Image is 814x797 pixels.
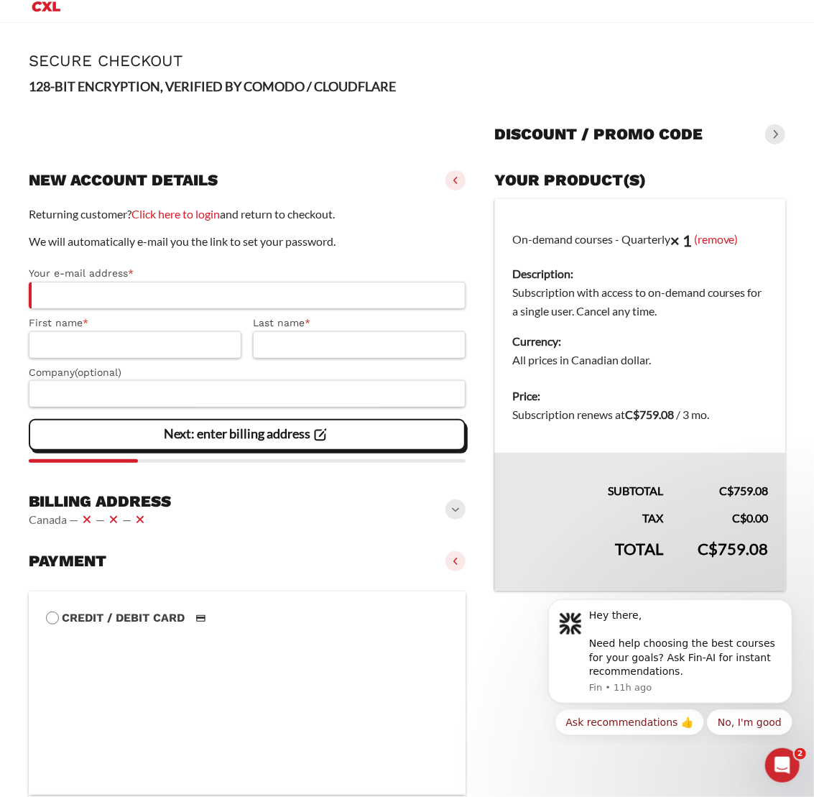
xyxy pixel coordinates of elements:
iframe: Intercom live chat [765,748,800,783]
span: 2 [795,748,806,760]
span: C$ [732,511,746,525]
span: C$ [698,539,718,558]
p: We will automatically e-mail you the link to set your password. [29,232,466,251]
a: Click here to login [131,207,220,221]
input: Credit / Debit CardCredit / Debit Card [46,612,59,625]
span: / 3 mo [676,407,707,421]
label: Company [29,364,466,381]
dt: Price: [512,387,768,405]
th: Tax [494,500,680,528]
span: Subscription renews at . [512,407,709,421]
bdi: 759.08 [698,539,768,558]
bdi: 0.00 [732,511,768,525]
h3: Discount / promo code [494,124,703,144]
label: Credit / Debit Card [46,609,448,627]
span: C$ [625,407,639,421]
bdi: 759.08 [719,484,768,497]
img: Credit / Debit Card [188,609,214,627]
vaadin-horizontal-layout: Canada — — — [29,511,171,528]
th: Subtotal [494,453,680,500]
span: (optional) [75,367,121,378]
span: C$ [719,484,734,497]
h3: Billing address [29,492,171,512]
label: Your e-mail address [29,265,466,282]
label: Last name [253,315,466,331]
a: (remove) [694,231,739,245]
td: On-demand courses - Quarterly [494,199,785,379]
dd: All prices in Canadian dollar. [512,351,768,369]
strong: 128-BIT ENCRYPTION, VERIFIED BY COMODO / CLOUDFLARE [29,78,396,94]
vaadin-button: Next: enter billing address [29,419,466,451]
h3: Payment [29,551,106,571]
h3: New account details [29,170,218,190]
label: First name [29,315,241,331]
p: Returning customer? and return to checkout. [29,205,466,224]
strong: × 1 [670,231,692,250]
h1: Secure Checkout [29,52,785,70]
iframe: Intercom notifications message [527,587,814,744]
dt: Description: [512,264,768,283]
bdi: 759.08 [625,407,674,421]
dd: Subscription with access to on-demand courses for a single user. Cancel any time. [512,283,768,321]
dt: Currency: [512,332,768,351]
iframe: Secure payment input frame [43,625,445,778]
th: Total [494,528,680,591]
